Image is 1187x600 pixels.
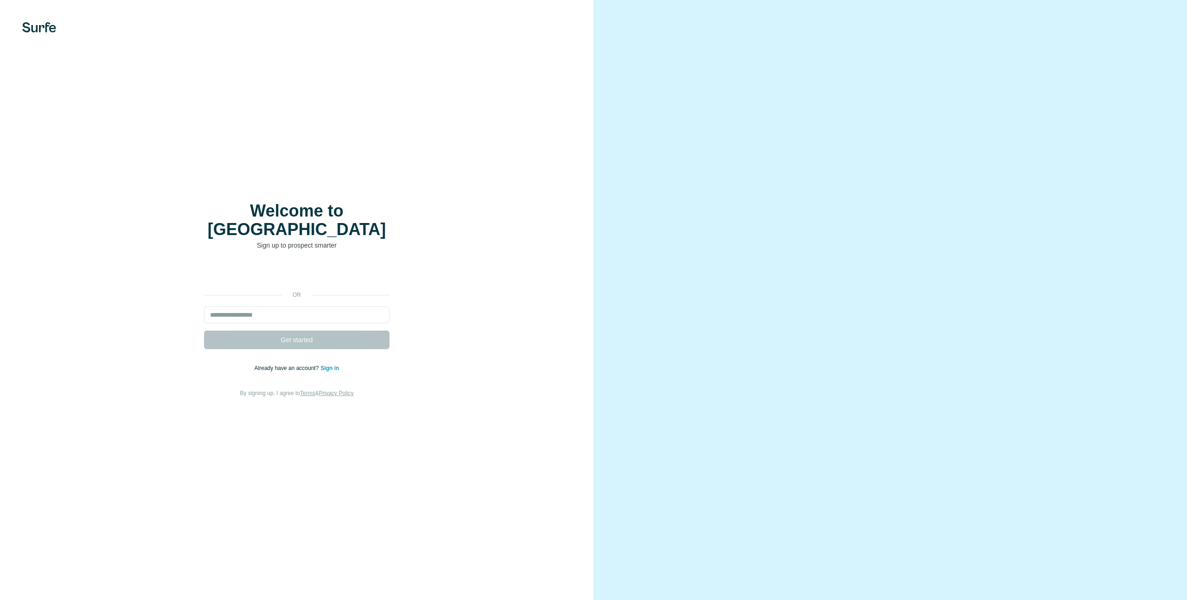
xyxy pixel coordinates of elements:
[204,202,389,239] h1: Welcome to [GEOGRAPHIC_DATA]
[282,291,312,299] p: or
[319,390,354,396] a: Privacy Policy
[300,390,315,396] a: Terms
[255,365,321,371] span: Already have an account?
[199,264,394,284] iframe: Sign in with Google Button
[320,365,339,371] a: Sign in
[240,390,354,396] span: By signing up, I agree to &
[22,22,56,32] img: Surfe's logo
[204,241,389,250] p: Sign up to prospect smarter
